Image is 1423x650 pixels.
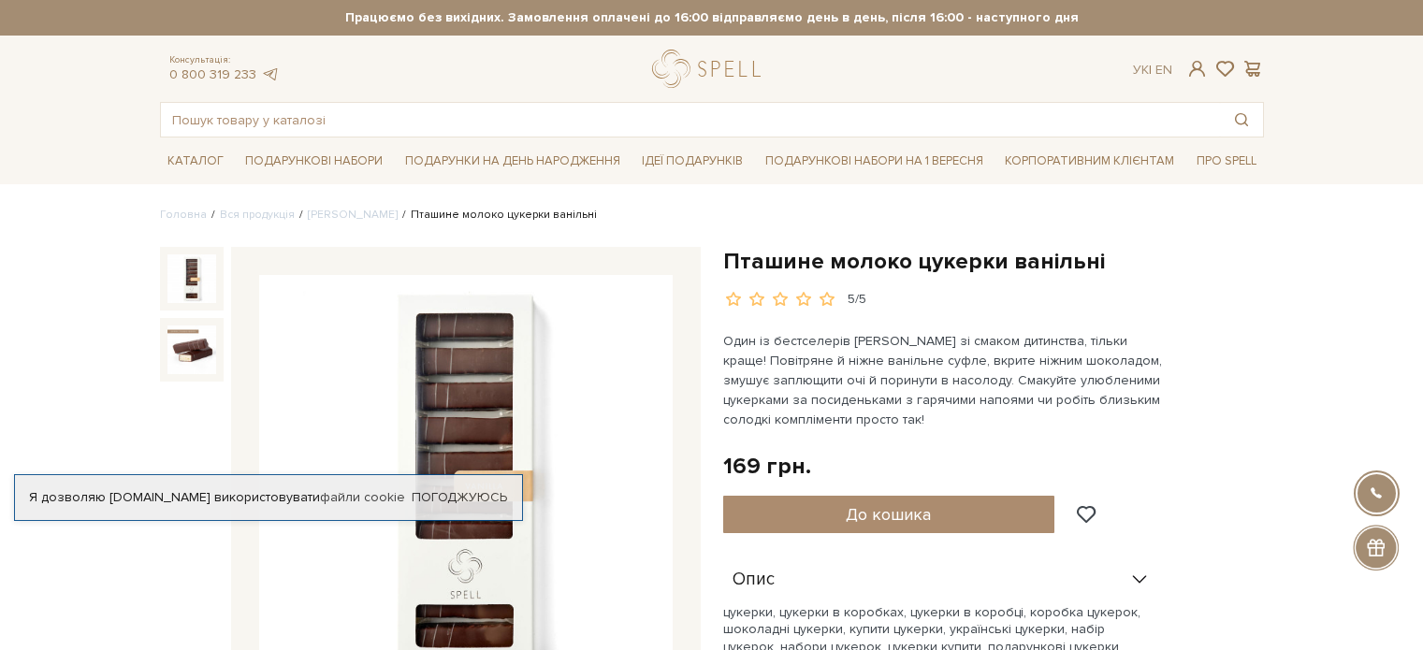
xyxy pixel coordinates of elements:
[1155,62,1172,78] a: En
[652,50,769,88] a: logo
[848,291,866,309] div: 5/5
[723,247,1264,276] h1: Пташине молоко цукерки ванільні
[167,254,216,303] img: Пташине молоко цукерки ванільні
[412,489,507,506] a: Погоджуюсь
[160,147,231,176] a: Каталог
[169,54,280,66] span: Консультація:
[320,489,405,505] a: файли cookie
[308,208,398,222] a: [PERSON_NAME]
[160,9,1264,26] strong: Працюємо без вихідних. Замовлення оплачені до 16:00 відправляємо день в день, після 16:00 - насту...
[1220,103,1263,137] button: Пошук товару у каталозі
[238,147,390,176] a: Подарункові набори
[167,325,216,374] img: Пташине молоко цукерки ванільні
[723,496,1055,533] button: До кошика
[160,208,207,222] a: Головна
[398,207,597,224] li: Пташине молоко цукерки ванільні
[15,489,522,506] div: Я дозволяю [DOMAIN_NAME] використовувати
[261,66,280,82] a: telegram
[846,504,931,525] span: До кошика
[169,66,256,82] a: 0 800 319 233
[1149,62,1152,78] span: |
[161,103,1220,137] input: Пошук товару у каталозі
[723,452,811,481] div: 169 грн.
[733,571,775,588] span: Опис
[723,331,1162,429] p: Один із бестселерів [PERSON_NAME] зі смаком дитинства, тільки краще! Повітряне й ніжне ванільне с...
[398,147,628,176] a: Подарунки на День народження
[1133,62,1172,79] div: Ук
[634,147,750,176] a: Ідеї подарунків
[220,208,295,222] a: Вся продукція
[758,145,991,177] a: Подарункові набори на 1 Вересня
[997,145,1182,177] a: Корпоративним клієнтам
[1189,147,1264,176] a: Про Spell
